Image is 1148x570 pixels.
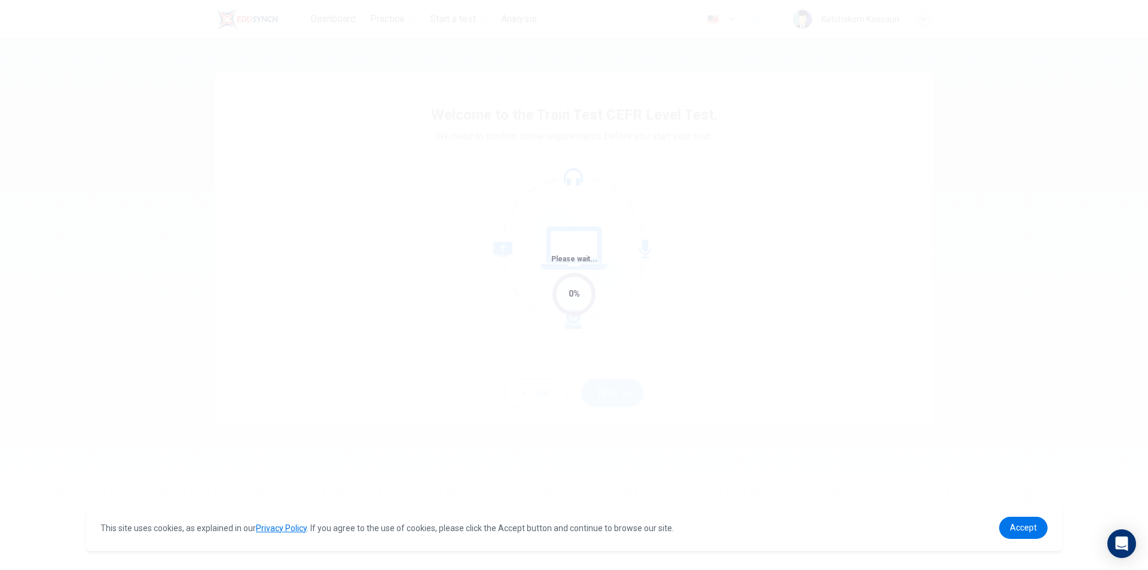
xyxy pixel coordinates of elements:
[86,505,1062,551] div: cookieconsent
[569,287,580,301] div: 0%
[999,517,1048,539] a: dismiss cookie message
[551,255,597,263] span: Please wait...
[256,523,307,533] a: Privacy Policy
[100,523,674,533] span: This site uses cookies, as explained in our . If you agree to the use of cookies, please click th...
[1107,529,1136,558] div: Open Intercom Messenger
[1010,523,1037,532] span: Accept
